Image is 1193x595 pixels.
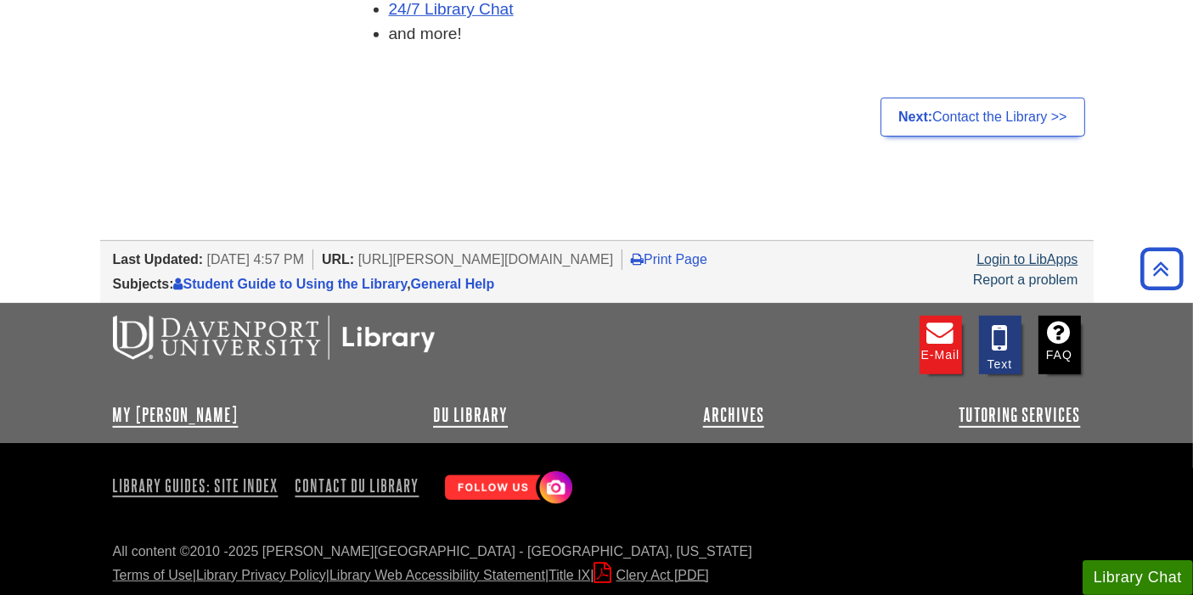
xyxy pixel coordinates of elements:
a: Back to Top [1134,257,1189,280]
a: Terms of Use [113,568,193,582]
span: , [174,277,495,291]
a: Library Web Accessibility Statement [329,568,545,582]
div: All content ©2010 - 2025 [PERSON_NAME][GEOGRAPHIC_DATA] - [GEOGRAPHIC_DATA], [US_STATE] | | | | [113,542,1081,586]
span: Last Updated: [113,252,204,267]
a: Student Guide to Using the Library [174,277,408,291]
img: DU Libraries [113,316,436,360]
a: Report a problem [973,272,1078,287]
span: URL: [322,252,354,267]
a: Tutoring Services [959,405,1080,425]
i: Print Page [631,252,644,266]
span: [URL][PERSON_NAME][DOMAIN_NAME] [358,252,614,267]
a: Title IX [549,568,590,582]
img: Follow Us! Instagram [436,464,577,513]
span: Subjects: [113,277,174,291]
a: FAQ [1038,316,1081,374]
a: Contact DU Library [289,471,426,500]
a: Library Privacy Policy [196,568,326,582]
a: Text [979,316,1021,374]
a: Clery Act [594,568,709,582]
a: Print Page [631,252,707,267]
span: [DATE] 4:57 PM [207,252,304,267]
a: E-mail [920,316,962,374]
li: and more! [389,22,1094,47]
a: Login to LibApps [976,252,1078,267]
strong: Next: [898,109,932,124]
a: General Help [411,277,495,291]
a: DU Library [433,405,508,425]
a: My [PERSON_NAME] [113,405,239,425]
a: Archives [703,405,764,425]
a: Library Guides: Site Index [113,471,285,500]
button: Library Chat [1083,560,1193,595]
a: Next:Contact the Library >> [881,98,1084,137]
